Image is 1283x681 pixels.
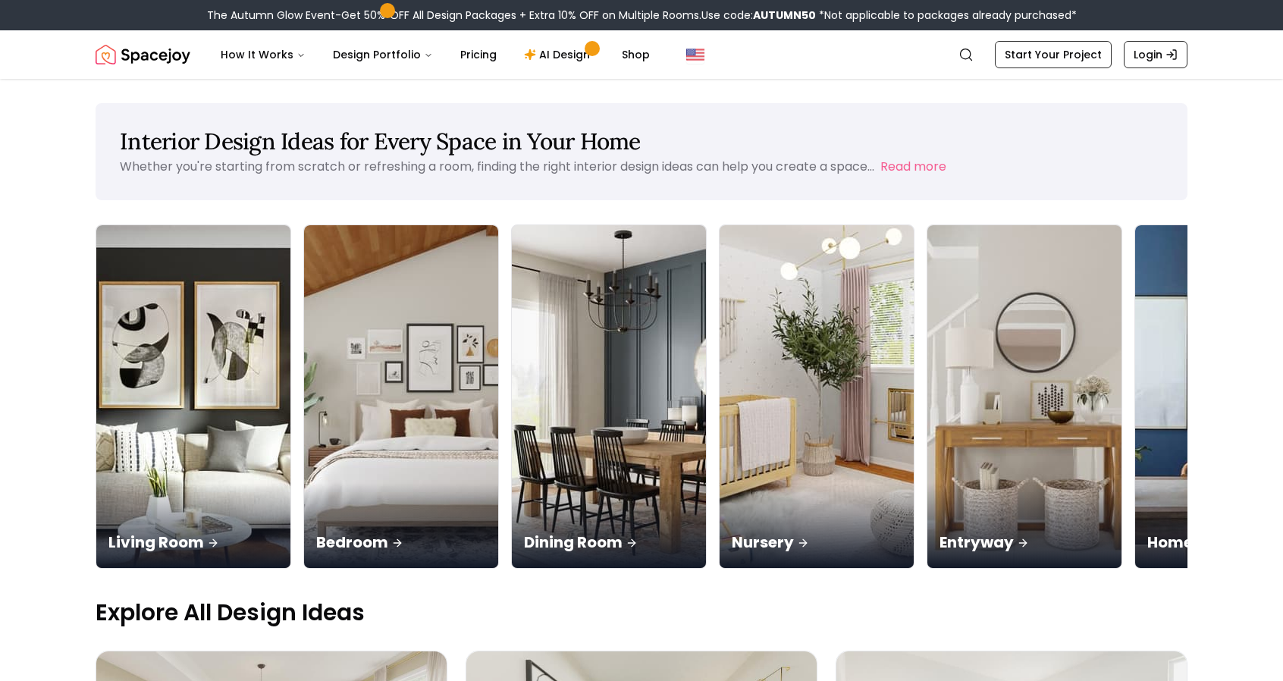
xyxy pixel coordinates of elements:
[316,532,486,553] p: Bedroom
[927,225,1121,568] img: Entryway
[96,39,190,70] a: Spacejoy
[108,532,278,553] p: Living Room
[303,224,499,569] a: BedroomBedroom
[686,46,704,64] img: United States
[610,39,662,70] a: Shop
[120,127,1163,155] h1: Interior Design Ideas for Every Space in Your Home
[512,39,607,70] a: AI Design
[96,30,1187,79] nav: Global
[304,225,498,568] img: Bedroom
[207,8,1077,23] div: The Autumn Glow Event-Get 50% OFF All Design Packages + Extra 10% OFF on Multiple Rooms.
[209,39,662,70] nav: Main
[96,599,1187,626] p: Explore All Design Ideas
[720,225,914,568] img: Nursery
[96,224,291,569] a: Living RoomLiving Room
[524,532,694,553] p: Dining Room
[753,8,816,23] b: AUTUMN50
[816,8,1077,23] span: *Not applicable to packages already purchased*
[1124,41,1187,68] a: Login
[448,39,509,70] a: Pricing
[732,532,902,553] p: Nursery
[940,532,1109,553] p: Entryway
[511,224,707,569] a: Dining RoomDining Room
[927,224,1122,569] a: EntrywayEntryway
[120,158,874,175] p: Whether you're starting from scratch or refreshing a room, finding the right interior design idea...
[209,39,318,70] button: How It Works
[512,225,706,568] img: Dining Room
[96,39,190,70] img: Spacejoy Logo
[321,39,445,70] button: Design Portfolio
[995,41,1112,68] a: Start Your Project
[719,224,914,569] a: NurseryNursery
[96,225,290,568] img: Living Room
[880,158,946,176] button: Read more
[701,8,816,23] span: Use code:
